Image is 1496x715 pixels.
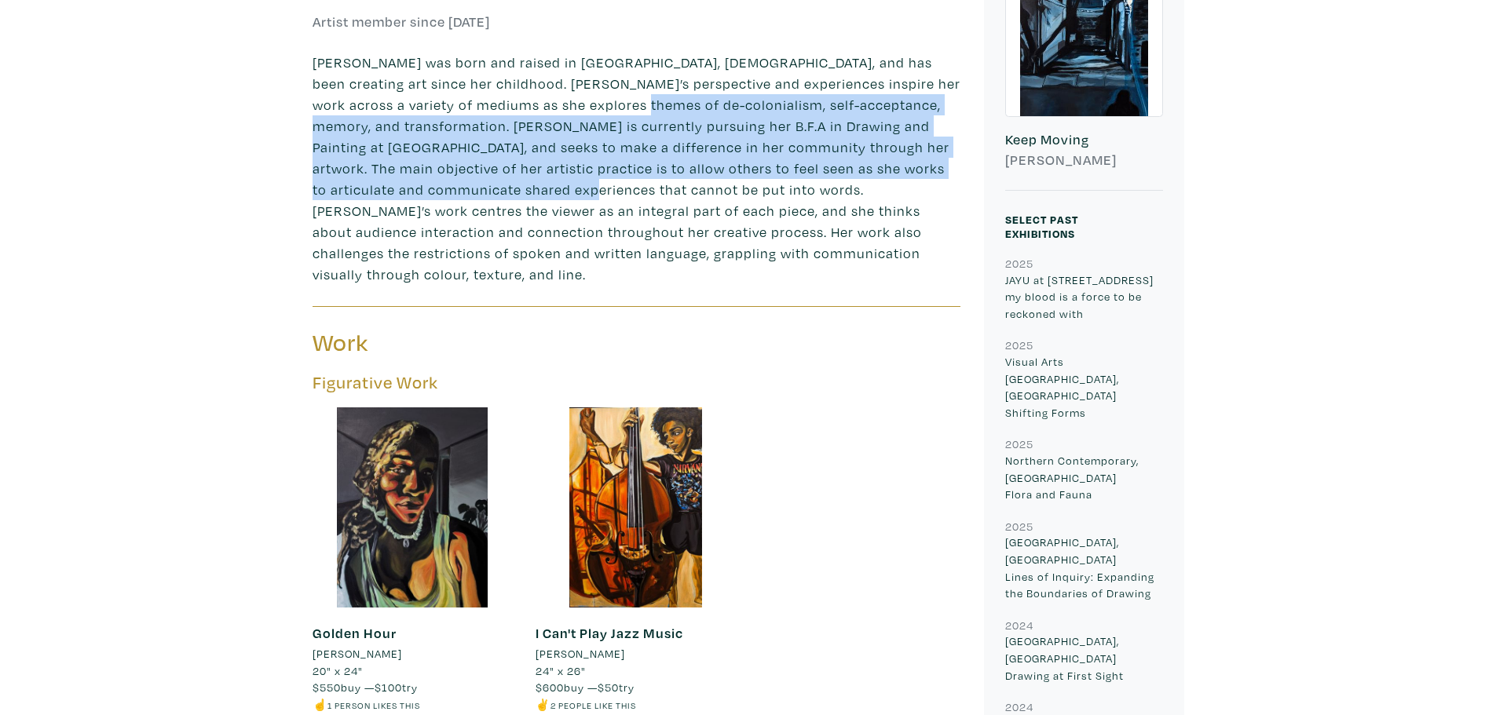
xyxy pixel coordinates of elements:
[1005,212,1078,241] small: Select Past Exhibitions
[1005,272,1163,323] p: JAYU at [STREET_ADDRESS] my blood is a force to be reckoned with
[313,696,513,713] li: ☝️
[536,645,625,662] li: [PERSON_NAME]
[313,13,490,31] h6: Artist member since [DATE]
[313,624,397,642] a: Golden Hour
[1005,618,1033,633] small: 2024
[313,663,363,678] span: 20" x 24"
[313,680,341,695] span: $550
[327,699,420,711] small: 1 person likes this
[536,680,635,695] span: buy — try
[536,696,736,713] li: ✌️
[313,328,625,358] h3: Work
[1005,633,1163,684] p: [GEOGRAPHIC_DATA], [GEOGRAPHIC_DATA] Drawing at First Sight
[598,680,619,695] span: $50
[1005,452,1163,503] p: Northern Contemporary, [GEOGRAPHIC_DATA] Flora and Fauna
[1005,337,1033,352] small: 2025
[313,645,513,662] a: [PERSON_NAME]
[313,645,402,662] li: [PERSON_NAME]
[313,52,960,285] p: [PERSON_NAME] was born and raised in [GEOGRAPHIC_DATA], [DEMOGRAPHIC_DATA], and has been creating...
[313,680,418,695] span: buy — try
[536,645,736,662] a: [PERSON_NAME]
[536,680,564,695] span: $600
[1005,151,1163,169] h6: [PERSON_NAME]
[550,699,636,711] small: 2 people like this
[536,624,683,642] a: I Can't Play Jazz Music
[1005,519,1033,534] small: 2025
[313,372,960,393] h5: Figurative Work
[1005,131,1163,148] h6: Keep Moving
[1005,534,1163,601] p: [GEOGRAPHIC_DATA], [GEOGRAPHIC_DATA] Lines of Inquiry: Expanding the Boundaries of Drawing
[1005,353,1163,421] p: Visual Arts [GEOGRAPHIC_DATA], [GEOGRAPHIC_DATA] Shifting Forms
[536,663,586,678] span: 24" x 26"
[375,680,402,695] span: $100
[1005,436,1033,451] small: 2025
[1005,699,1033,714] small: 2024
[1005,256,1033,271] small: 2025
